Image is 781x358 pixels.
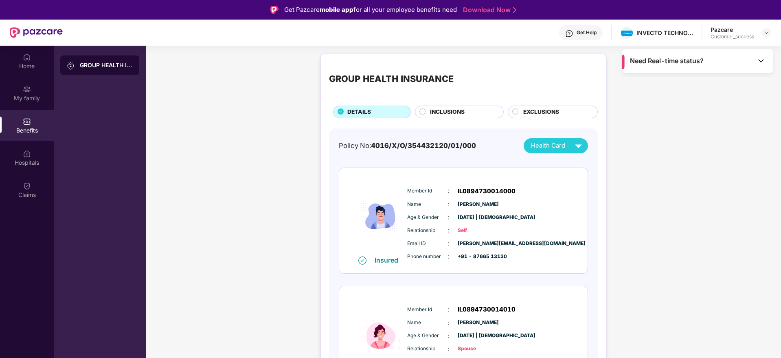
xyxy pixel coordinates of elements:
img: svg+xml;base64,PHN2ZyBpZD0iSG9tZSIgeG1sbnM9Imh0dHA6Ly93d3cudzMub3JnLzIwMDAvc3ZnIiB3aWR0aD0iMjAiIG... [23,53,31,61]
img: svg+xml;base64,PHN2ZyBpZD0iRHJvcGRvd24tMzJ4MzIiIHhtbG5zPSJodHRwOi8vd3d3LnczLm9yZy8yMDAwL3N2ZyIgd2... [763,29,770,36]
img: invecto.png [621,31,633,36]
span: : [448,331,450,340]
span: IL0894730014000 [458,186,516,196]
div: GROUP HEALTH INSURANCE [329,72,454,86]
span: EXCLUSIONS [523,108,559,117]
span: : [448,213,450,222]
span: INCLUSIONS [430,108,465,117]
span: Self [458,227,498,234]
img: Stroke [513,6,516,14]
span: 4016/X/O/354432120/01/000 [371,141,476,150]
div: Policy No: [339,140,476,151]
span: Name [407,319,448,327]
span: [PERSON_NAME] [458,201,498,208]
img: svg+xml;base64,PHN2ZyB3aWR0aD0iMjAiIGhlaWdodD0iMjAiIHZpZXdCb3g9IjAgMCAyMCAyMCIgZmlsbD0ibm9uZSIgeG... [67,62,75,70]
div: Insured [375,256,403,264]
span: Email ID [407,240,448,248]
img: icon [356,177,405,256]
span: [PERSON_NAME] [458,319,498,327]
button: Health Card [524,138,588,153]
span: Relationship [407,345,448,353]
img: svg+xml;base64,PHN2ZyBpZD0iQ2xhaW0iIHhtbG5zPSJodHRwOi8vd3d3LnczLm9yZy8yMDAwL3N2ZyIgd2lkdGg9IjIwIi... [23,182,31,190]
strong: mobile app [320,6,353,13]
span: : [448,345,450,354]
span: Relationship [407,227,448,234]
div: GROUP HEALTH INSURANCE [80,61,133,69]
span: [DATE] | [DEMOGRAPHIC_DATA] [458,332,498,340]
span: : [448,252,450,261]
span: Member Id [407,187,448,195]
img: Logo [270,6,279,14]
a: Download Now [463,6,514,14]
span: DETAILS [347,108,371,117]
div: Get Pazcare for all your employee benefits need [284,5,457,15]
span: Member Id [407,306,448,314]
span: Age & Gender [407,214,448,221]
img: svg+xml;base64,PHN2ZyBpZD0iSG9zcGl0YWxzIiB4bWxucz0iaHR0cDovL3d3dy53My5vcmcvMjAwMC9zdmciIHdpZHRoPS... [23,150,31,158]
span: Age & Gender [407,332,448,340]
img: svg+xml;base64,PHN2ZyB3aWR0aD0iMjAiIGhlaWdodD0iMjAiIHZpZXdCb3g9IjAgMCAyMCAyMCIgZmlsbD0ibm9uZSIgeG... [23,85,31,93]
img: svg+xml;base64,PHN2ZyB4bWxucz0iaHR0cDovL3d3dy53My5vcmcvMjAwMC9zdmciIHdpZHRoPSIxNiIgaGVpZ2h0PSIxNi... [358,256,366,265]
img: svg+xml;base64,PHN2ZyB4bWxucz0iaHR0cDovL3d3dy53My5vcmcvMjAwMC9zdmciIHZpZXdCb3g9IjAgMCAyNCAyNCIgd2... [571,139,586,153]
img: svg+xml;base64,PHN2ZyBpZD0iQmVuZWZpdHMiIHhtbG5zPSJodHRwOi8vd3d3LnczLm9yZy8yMDAwL3N2ZyIgd2lkdGg9Ij... [23,117,31,126]
img: New Pazcare Logo [10,27,63,38]
span: Phone number [407,253,448,261]
span: : [448,305,450,314]
span: [PERSON_NAME][EMAIL_ADDRESS][DOMAIN_NAME] [458,240,498,248]
img: Toggle Icon [757,57,765,65]
div: INVECTO TECHNOLOGIES PRIVATE LIMITED [636,29,693,37]
div: Customer_success [711,33,754,40]
span: : [448,239,450,248]
span: : [448,186,450,195]
span: Name [407,201,448,208]
span: +91 - 87665 13130 [458,253,498,261]
span: : [448,226,450,235]
div: Get Help [577,29,597,36]
span: : [448,318,450,327]
span: Health Card [531,141,565,150]
div: Pazcare [711,26,754,33]
span: [DATE] | [DEMOGRAPHIC_DATA] [458,214,498,221]
span: Spouse [458,345,498,353]
span: : [448,200,450,209]
span: IL0894730014010 [458,305,516,314]
img: svg+xml;base64,PHN2ZyBpZD0iSGVscC0zMngzMiIgeG1sbnM9Imh0dHA6Ly93d3cudzMub3JnLzIwMDAvc3ZnIiB3aWR0aD... [565,29,573,38]
span: Need Real-time status? [630,57,704,65]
